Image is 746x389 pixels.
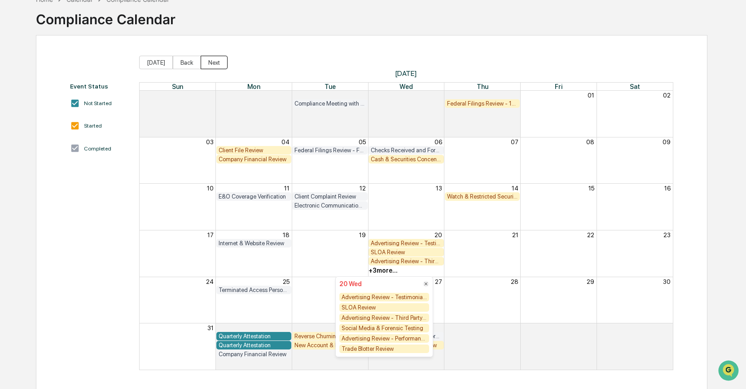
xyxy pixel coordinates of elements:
div: We're available if you need us! [31,78,114,85]
div: Federal Filings Review - Form N-PX [294,147,365,154]
button: 29 [358,92,366,99]
button: Start new chat [153,71,163,82]
div: Client Complaint Review [294,193,365,200]
span: Sat [630,83,640,90]
div: Event Status [70,83,130,90]
button: 24 [206,278,214,285]
button: Next [201,56,228,69]
button: 25 [283,278,290,285]
button: 01 [283,324,290,332]
button: 13 [436,185,442,192]
button: [DATE] [139,56,173,69]
button: 09 [663,138,671,146]
a: 🔎Data Lookup [5,127,60,143]
span: Tue [325,83,336,90]
span: Fri [555,83,562,90]
div: Internet & Website Review [219,240,290,247]
div: 🔎 [9,131,16,138]
button: 08 [586,138,594,146]
div: Checks Received and Forwarded Log [371,147,442,154]
button: 27 [206,92,214,99]
div: Company Financial Review [219,156,290,163]
button: 06 [434,138,442,146]
button: 17 [207,231,214,239]
span: Wed [399,83,413,90]
div: Terminated Access Person Audit [219,287,290,293]
button: 30 [434,92,442,99]
div: Quarterly Attestation [219,333,290,340]
button: 28 [282,92,290,99]
img: 1746055101610-c473b297-6a78-478c-a979-82029cc54cd1 [9,69,25,85]
div: Client File Review [219,147,290,154]
div: E&O Coverage Verification [219,193,290,200]
span: Data Lookup [18,130,57,139]
button: 12 [360,185,366,192]
div: SLOA Review [371,249,442,256]
button: 11 [284,185,290,192]
button: 05 [359,138,366,146]
button: 01 [588,92,594,99]
div: Month View [139,82,673,370]
div: Advertising Review - Testimonials and Endorsements [339,293,429,301]
button: 05 [587,324,594,332]
div: Not Started [84,100,112,106]
a: 🗄️Attestations [61,110,115,126]
iframe: Open customer support [717,359,742,384]
button: 15 [588,185,594,192]
div: Company Financial Review [219,351,290,358]
button: 03 [206,138,214,146]
div: 🗄️ [65,114,72,121]
span: [DATE] [139,69,673,78]
button: Back [173,56,201,69]
button: 30 [663,278,671,285]
div: Federal Filings Review - 13F [447,100,518,107]
span: Sun [172,83,183,90]
div: Advertising Review - Performance Advertising [339,334,429,343]
button: 20 [434,231,442,239]
button: 04 [281,138,290,146]
span: Preclearance [18,113,58,122]
span: Mon [247,83,260,90]
div: Quarterly Attestation [219,342,290,349]
div: Advertising Review - Third Party Ratings [339,314,429,322]
button: 28 [511,278,518,285]
button: 22 [587,231,594,239]
div: Watch & Restricted Securities List [447,193,518,200]
p: How can we help? [9,19,163,33]
button: 07 [511,138,518,146]
button: 31 [512,92,518,99]
div: Electronic Communication Review [294,202,365,209]
button: 10 [207,185,214,192]
button: 14 [512,185,518,192]
button: 18 [283,231,290,239]
div: 20 Wed [339,280,362,287]
span: Attestations [74,113,111,122]
button: 23 [663,231,671,239]
button: 31 [207,324,214,332]
a: 🖐️Preclearance [5,110,61,126]
button: 16 [664,185,671,192]
div: Start new chat [31,69,147,78]
button: 02 [663,92,671,99]
div: Completed [84,146,111,152]
button: 29 [587,278,594,285]
button: 21 [512,231,518,239]
div: Started [84,123,102,129]
a: Powered byPylon [63,152,109,159]
button: 19 [359,231,366,239]
div: Advertising Review - Third Party Ratings [371,258,442,265]
button: 03 [434,324,442,332]
div: Social Media & Forensic Testing [339,324,429,332]
span: Thu [477,83,488,90]
span: Pylon [89,152,109,159]
div: Advertising Review - Testimonials and Endorsements [371,240,442,247]
div: SLOA Review [339,303,429,312]
div: New Account & Investor Profile Review [294,342,365,349]
div: 🖐️ [9,114,16,121]
div: Trade Blotter Review [339,345,429,353]
button: 06 [663,324,671,332]
div: Reverse Churning Review [294,333,365,340]
div: + 3 more... [369,267,398,274]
